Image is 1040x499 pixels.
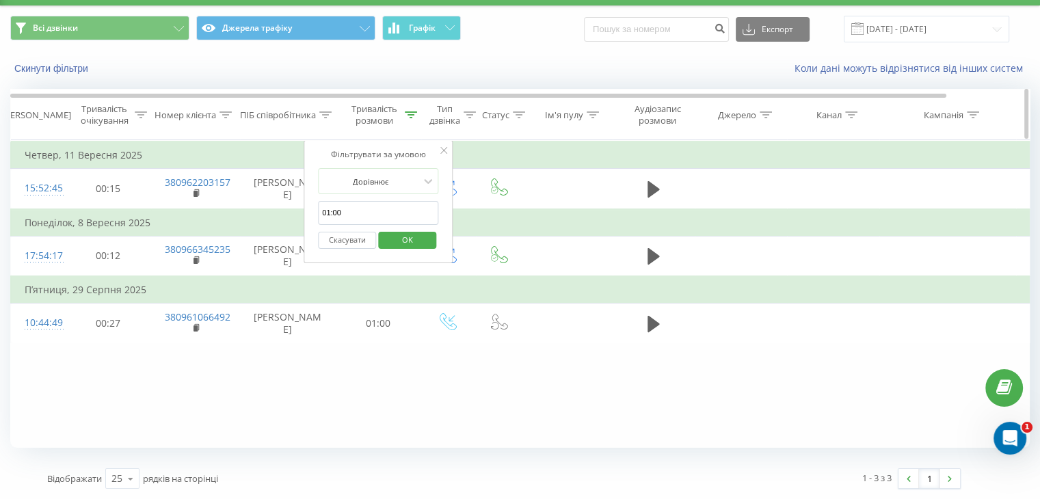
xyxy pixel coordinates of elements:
iframe: Intercom live chat [994,422,1026,455]
div: Тип дзвінка [429,103,460,126]
td: [PERSON_NAME] [240,304,336,343]
div: Статус [482,109,509,121]
button: Графік [382,16,461,40]
div: 17:54:17 [25,243,52,269]
div: Тривалість розмови [347,103,401,126]
td: 00:15 [66,169,151,209]
div: Аудіозапис розмови [624,103,691,126]
div: 10:44:49 [25,310,52,336]
button: Скасувати [318,232,376,249]
button: Всі дзвінки [10,16,189,40]
td: 01:00 [336,304,421,343]
input: Пошук за номером [584,17,729,42]
a: 1 [919,469,939,488]
button: OK [378,232,436,249]
div: Фільтрувати за умовою [318,148,438,161]
div: Тривалість очікування [77,103,131,126]
span: OK [388,229,427,250]
td: [PERSON_NAME] [240,236,336,276]
div: 1 - 3 з 3 [862,471,892,485]
div: 25 [111,472,122,485]
a: 380966345235 [165,243,230,256]
span: Всі дзвінки [33,23,78,33]
div: Джерело [718,109,756,121]
td: 00:27 [66,304,151,343]
a: 380962203157 [165,176,230,189]
div: Номер клієнта [155,109,216,121]
button: Експорт [736,17,810,42]
div: Кампанія [924,109,963,121]
div: [PERSON_NAME] [2,109,71,121]
button: Скинути фільтри [10,62,95,75]
input: 00:00 [318,201,438,225]
td: [PERSON_NAME] [240,169,336,209]
span: Графік [409,23,436,33]
div: Ім'я пулу [545,109,583,121]
div: ПІБ співробітника [240,109,316,121]
span: рядків на сторінці [143,472,218,485]
a: 380961066492 [165,310,230,323]
div: 15:52:45 [25,175,52,202]
button: Джерела трафіку [196,16,375,40]
span: Відображати [47,472,102,485]
a: Коли дані можуть відрізнятися вiд інших систем [795,62,1030,75]
span: 1 [1022,422,1032,433]
td: 00:12 [66,236,151,276]
div: Канал [816,109,842,121]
